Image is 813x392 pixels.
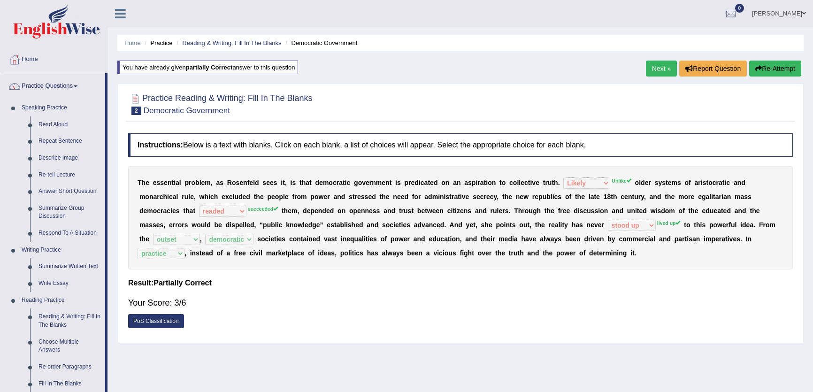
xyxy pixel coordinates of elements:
[408,179,411,186] b: r
[488,179,492,186] b: o
[428,179,430,186] b: t
[648,179,651,186] b: r
[607,193,611,200] b: 8
[17,242,105,259] a: Writing Practice
[366,179,369,186] b: e
[594,193,596,200] b: t
[430,179,434,186] b: e
[532,179,536,186] b: v
[34,225,105,242] a: Respond To A Situation
[153,193,157,200] b: a
[703,179,706,186] b: s
[345,179,347,186] b: i
[464,179,468,186] b: a
[216,179,220,186] b: a
[438,193,440,200] b: i
[393,193,397,200] b: n
[624,193,628,200] b: e
[581,193,585,200] b: e
[357,193,361,200] b: e
[440,193,444,200] b: n
[689,179,691,186] b: f
[211,179,213,186] b: ,
[365,193,368,200] b: s
[254,193,256,200] b: t
[734,179,737,186] b: a
[695,179,698,186] b: a
[173,193,176,200] b: a
[741,179,745,186] b: d
[499,179,502,186] b: t
[701,179,703,186] b: i
[577,193,582,200] b: h
[220,179,223,186] b: s
[138,179,142,186] b: T
[724,179,726,186] b: i
[376,179,382,186] b: m
[157,193,159,200] b: r
[662,179,666,186] b: s
[327,193,330,200] b: r
[333,193,337,200] b: a
[505,193,509,200] b: h
[243,193,246,200] b: e
[486,179,488,186] b: i
[361,193,365,200] b: s
[142,179,146,186] b: h
[234,193,238,200] b: u
[749,61,801,77] button: Re-Attempt
[353,193,355,200] b: t
[318,193,323,200] b: w
[458,193,460,200] b: t
[34,150,105,167] a: Describe Image
[323,193,327,200] b: e
[214,193,218,200] b: h
[34,275,105,292] a: Write Essay
[339,179,343,186] b: a
[117,61,298,74] div: You have already given answer to this question
[343,179,345,186] b: t
[184,193,189,200] b: u
[128,133,793,157] h4: Below is a text with blanks. Click on each blank, a list of choices will appear. Select the appro...
[124,39,141,46] a: Home
[548,179,552,186] b: u
[492,179,496,186] b: n
[205,179,210,186] b: m
[319,179,323,186] b: e
[164,179,168,186] b: e
[432,193,438,200] b: m
[486,193,490,200] b: e
[628,193,632,200] b: n
[641,193,644,200] b: y
[131,107,141,115] span: 2
[517,179,519,186] b: l
[569,193,571,200] b: f
[639,179,641,186] b: l
[543,193,547,200] b: u
[199,179,201,186] b: l
[302,179,306,186] b: h
[457,179,461,186] b: n
[632,193,634,200] b: t
[34,200,105,225] a: Summarize Group Discussion
[385,179,390,186] b: n
[246,193,250,200] b: d
[604,193,607,200] b: 1
[255,179,259,186] b: d
[337,193,341,200] b: n
[176,179,179,186] b: a
[655,179,659,186] b: s
[677,179,681,186] b: s
[306,179,309,186] b: a
[247,179,250,186] b: f
[530,179,532,186] b: i
[490,193,494,200] b: c
[476,179,477,186] b: i
[589,193,591,200] b: l
[445,179,450,186] b: n
[646,61,677,77] a: Next »
[382,193,386,200] b: h
[262,179,266,186] b: s
[596,193,600,200] b: e
[138,141,183,149] b: Instructions:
